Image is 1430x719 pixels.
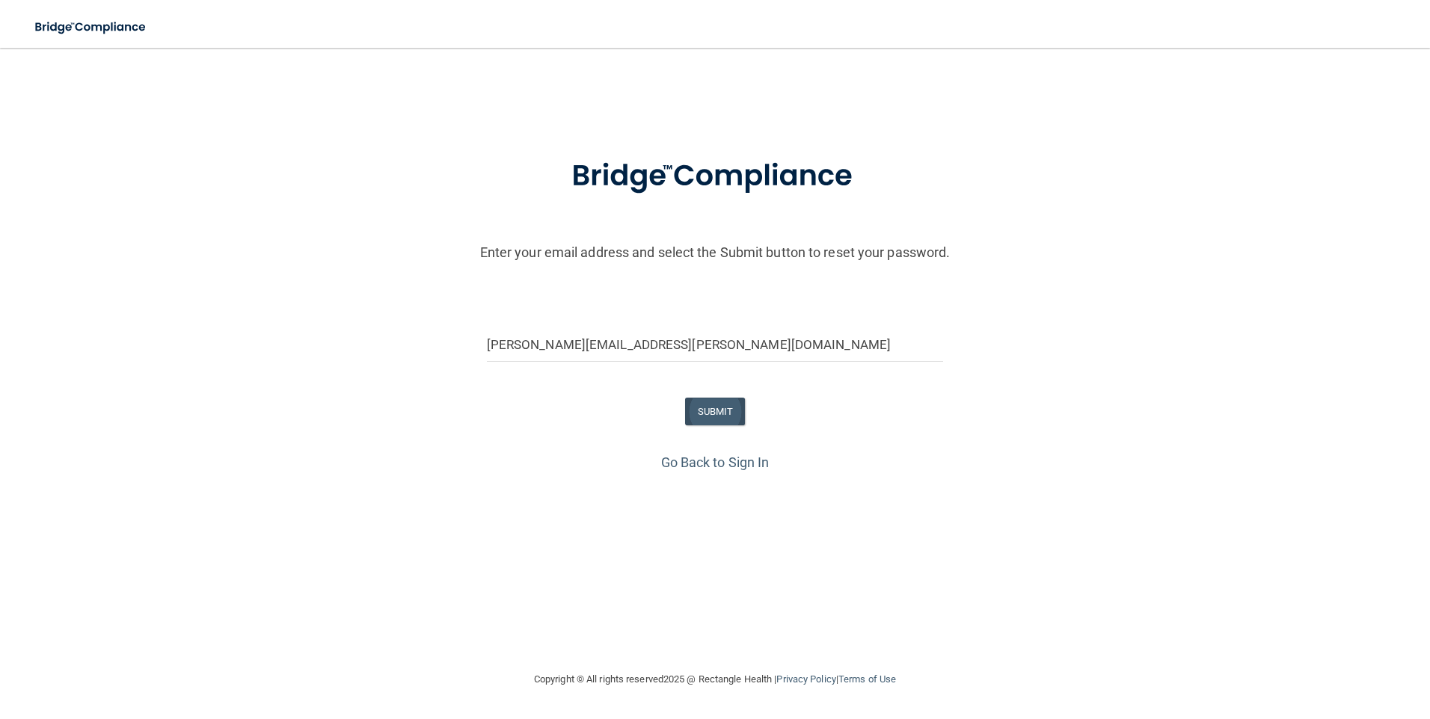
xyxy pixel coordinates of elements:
a: Go Back to Sign In [661,454,770,470]
img: bridge_compliance_login_screen.278c3ca4.svg [22,12,160,43]
div: Copyright © All rights reserved 2025 @ Rectangle Health | | [442,655,988,703]
input: Email [487,328,944,362]
a: Terms of Use [838,673,896,685]
button: SUBMIT [685,398,746,425]
img: bridge_compliance_login_screen.278c3ca4.svg [541,138,889,215]
a: Privacy Policy [776,673,835,685]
